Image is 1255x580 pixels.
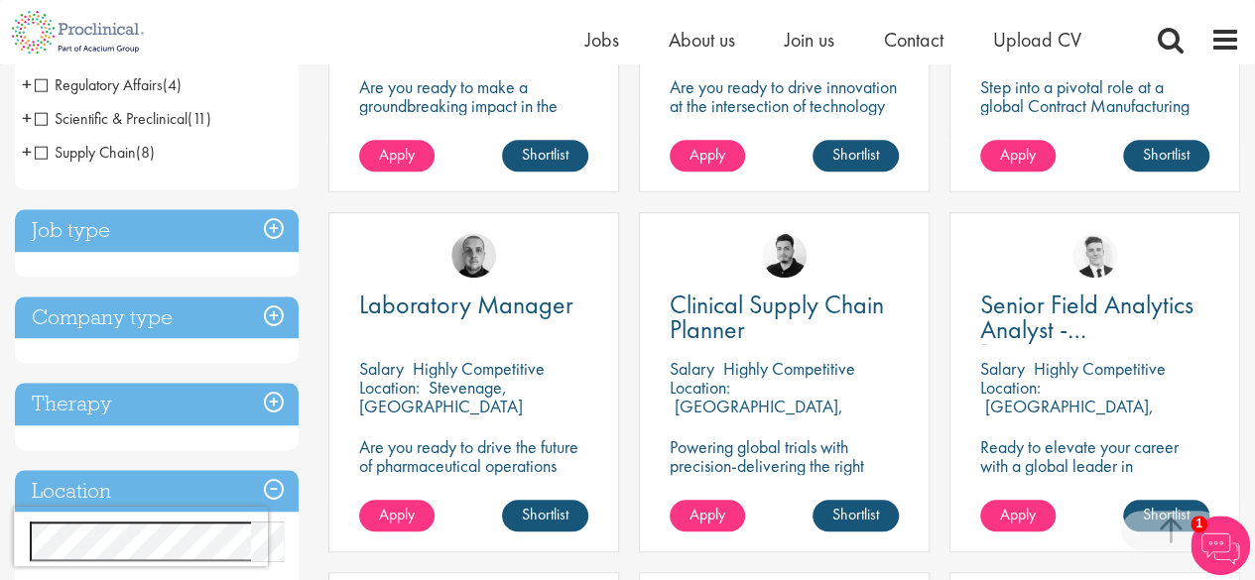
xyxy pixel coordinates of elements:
[980,437,1209,569] p: Ready to elevate your career with a global leader in [MEDICAL_DATA] care? Join us as a Senior Fie...
[14,507,268,566] iframe: reCAPTCHA
[359,140,435,172] a: Apply
[188,108,211,129] span: (11)
[359,357,404,380] span: Salary
[670,376,730,399] span: Location:
[22,103,32,133] span: +
[451,233,496,278] img: Harry Budge
[980,376,1041,399] span: Location:
[359,292,588,317] a: Laboratory Manager
[1123,500,1209,531] a: Shortlist
[785,27,834,53] a: Join us
[690,504,725,524] span: Apply
[15,296,299,339] h3: Company type
[35,108,211,129] span: Scientific & Preclinical
[359,288,573,321] span: Laboratory Manager
[723,357,855,380] p: Highly Competitive
[1000,504,1036,524] span: Apply
[670,357,714,380] span: Salary
[813,500,899,531] a: Shortlist
[670,500,745,531] a: Apply
[15,470,299,513] h3: Location
[980,77,1209,172] p: Step into a pivotal role at a global Contract Manufacturing Organisation and help shape the futur...
[35,74,182,95] span: Regulatory Affairs
[379,144,415,165] span: Apply
[980,292,1209,342] a: Senior Field Analytics Analyst - [GEOGRAPHIC_DATA] and [GEOGRAPHIC_DATA]
[35,142,136,163] span: Supply Chain
[1072,233,1117,278] img: Nicolas Daniel
[22,137,32,167] span: +
[163,74,182,95] span: (4)
[359,437,588,531] p: Are you ready to drive the future of pharmaceutical operations from behind the scenes? Looking to...
[1000,144,1036,165] span: Apply
[670,140,745,172] a: Apply
[502,500,588,531] a: Shortlist
[670,437,899,513] p: Powering global trials with precision-delivering the right materials, at the right time, every time.
[1034,357,1166,380] p: Highly Competitive
[762,233,807,278] img: Anderson Maldonado
[669,27,735,53] a: About us
[413,357,545,380] p: Highly Competitive
[15,209,299,252] h3: Job type
[980,395,1154,436] p: [GEOGRAPHIC_DATA], [GEOGRAPHIC_DATA]
[670,395,843,436] p: [GEOGRAPHIC_DATA], [GEOGRAPHIC_DATA]
[35,74,163,95] span: Regulatory Affairs
[884,27,943,53] a: Contact
[813,140,899,172] a: Shortlist
[359,77,588,190] p: Are you ready to make a groundbreaking impact in the world of biotechnology? Join a growing compa...
[35,108,188,129] span: Scientific & Preclinical
[980,140,1056,172] a: Apply
[15,383,299,425] h3: Therapy
[670,288,884,346] span: Clinical Supply Chain Planner
[502,140,588,172] a: Shortlist
[670,77,899,190] p: Are you ready to drive innovation at the intersection of technology and healthcare, transforming ...
[980,357,1025,380] span: Salary
[359,376,420,399] span: Location:
[1191,516,1207,532] span: 1
[359,376,523,417] p: Stevenage, [GEOGRAPHIC_DATA]
[359,500,435,531] a: Apply
[22,69,32,99] span: +
[35,142,155,163] span: Supply Chain
[1191,516,1250,575] img: Chatbot
[670,292,899,342] a: Clinical Supply Chain Planner
[993,27,1081,53] a: Upload CV
[379,504,415,524] span: Apply
[980,500,1056,531] a: Apply
[690,144,725,165] span: Apply
[585,27,619,53] a: Jobs
[1123,140,1209,172] a: Shortlist
[136,142,155,163] span: (8)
